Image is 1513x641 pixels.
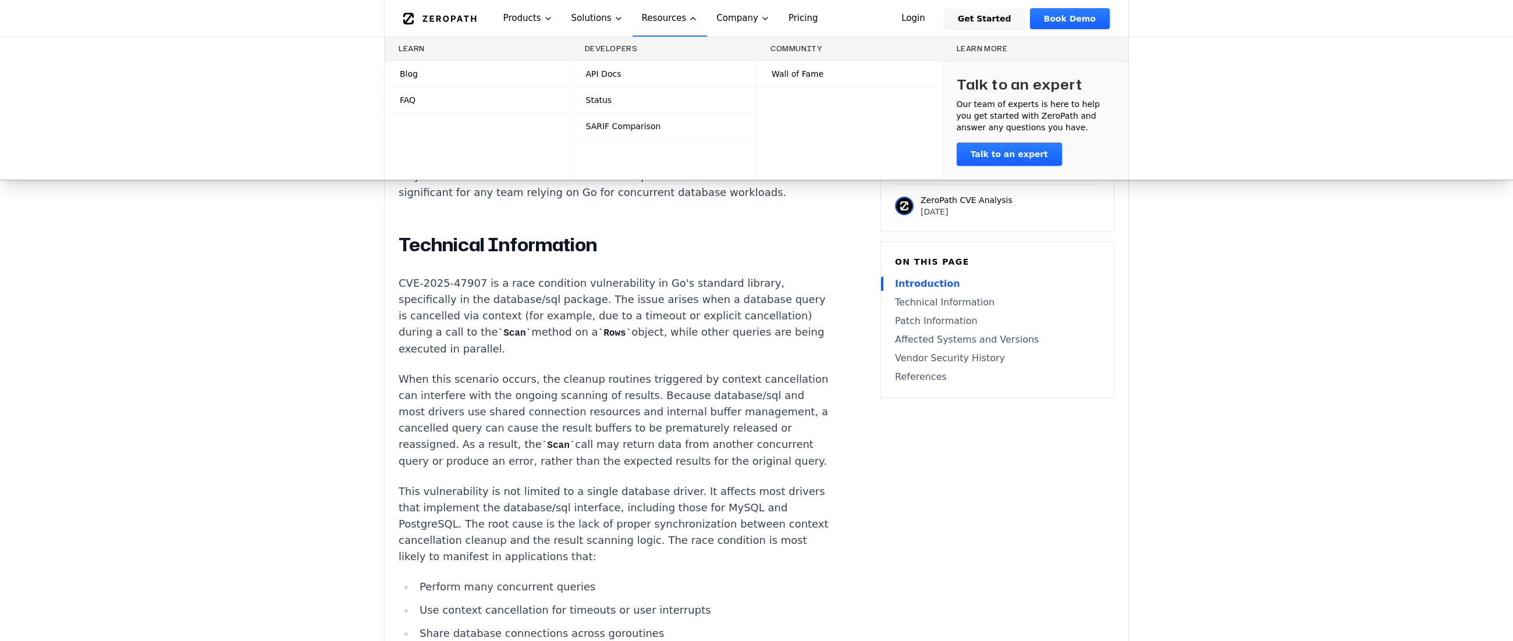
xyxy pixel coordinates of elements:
[415,579,832,595] li: Perform many concurrent queries
[385,61,570,87] a: Blog
[895,256,1100,268] h6: On this page
[400,94,415,106] span: FAQ
[399,44,556,54] h3: Learn
[586,120,661,132] span: SARIF Comparison
[957,143,1062,166] a: Talk to an expert
[957,75,1082,94] h3: Talk to an expert
[1030,8,1110,29] a: Book Demo
[571,87,756,113] a: Status
[586,68,621,80] span: API Docs
[571,113,756,139] a: SARIF Comparison
[921,206,1013,218] p: [DATE]
[400,68,418,80] span: Blog
[772,68,823,80] span: Wall of Fame
[571,61,756,87] a: API Docs
[895,314,1100,328] a: Patch Information
[895,295,1100,309] a: Technical Information
[895,370,1100,384] a: References
[586,94,612,106] span: Status
[399,275,832,357] p: CVE-2025-47907 is a race condition vulnerability in Go's standard library, specifically in the da...
[895,197,914,215] img: ZeroPath CVE Analysis
[415,602,832,618] li: Use context cancellation for timeouts or user interrupts
[957,44,1115,54] h3: Learn more
[399,233,832,257] h2: Technical Information
[887,8,939,29] a: Login
[895,351,1100,365] a: Vendor Security History
[385,87,570,113] a: FAQ
[598,328,632,339] code: Rows
[399,483,832,565] p: This vulnerability is not limited to a single database driver. It affects most drivers that imple...
[957,98,1115,133] p: Our team of experts is here to help you get started with ZeroPath and answer any questions you have.
[895,333,1100,347] a: Affected Systems and Versions
[498,328,532,339] code: Scan
[770,44,928,54] h3: Community
[921,194,1013,206] p: ZeroPath CVE Analysis
[399,371,832,469] p: When this scenario occurs, the cleanup routines triggered by context cancellation can interfere w...
[944,8,1025,29] a: Get Started
[585,44,743,54] h3: Developers
[756,61,942,87] a: Wall of Fame
[895,277,1100,291] a: Introduction
[542,440,576,451] code: Scan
